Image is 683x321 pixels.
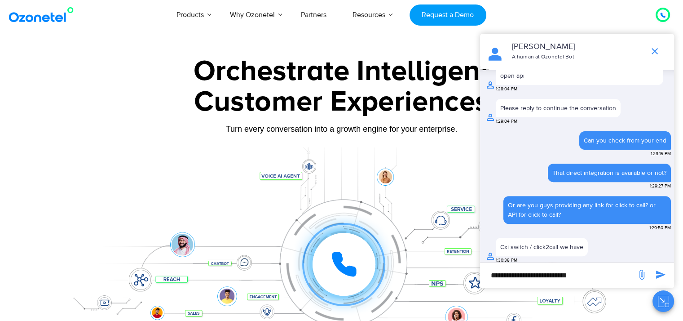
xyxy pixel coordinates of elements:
span: 1:30:38 PM [496,257,517,264]
button: Close chat [652,290,674,312]
span: 1:29:15 PM [651,151,671,157]
div: That direct integration is available or not? [552,168,666,178]
span: end chat or minimize [646,42,664,60]
div: Customer Experiences [61,80,622,124]
div: new-msg-input [485,267,632,284]
div: We might not have direct integration but we have we open api [500,62,659,80]
div: Turn every conversation into a growth engine for your enterprise. [61,124,622,134]
p: [PERSON_NAME] [512,41,641,53]
a: Request a Demo [410,4,486,26]
div: Or are you guys providing any link for click to call? or API for click to call? [508,201,666,219]
span: send message [633,266,651,284]
div: Can you check from your end [584,136,666,145]
div: Please reply to continue the conversation [500,103,616,113]
div: Cxi switch / click2call we have [500,242,583,252]
span: 1:29:50 PM [649,225,671,232]
span: 1:29:04 PM [496,118,517,125]
span: 1:29:27 PM [650,183,671,190]
div: Orchestrate Intelligent [61,57,622,86]
p: A human at Ozonetel Bot [512,53,641,61]
span: send message [652,266,670,284]
span: 1:28:04 PM [496,86,517,93]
